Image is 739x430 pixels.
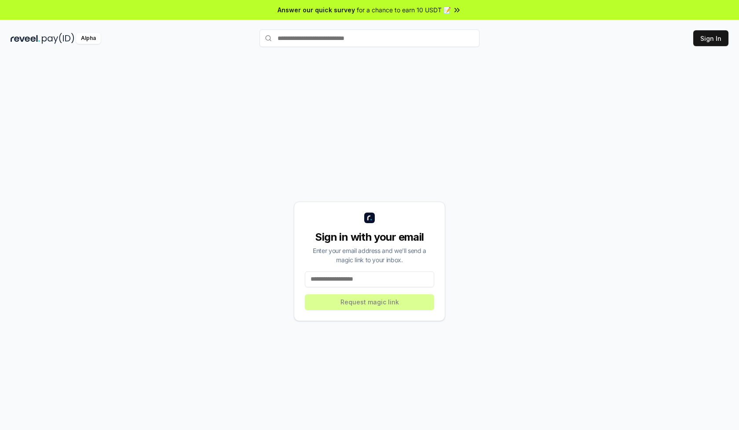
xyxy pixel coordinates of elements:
[42,33,74,44] img: pay_id
[76,33,101,44] div: Alpha
[305,230,434,244] div: Sign in with your email
[357,5,451,14] span: for a chance to earn 10 USDT 📝
[305,246,434,264] div: Enter your email address and we’ll send a magic link to your inbox.
[364,213,375,223] img: logo_small
[278,5,355,14] span: Answer our quick survey
[11,33,40,44] img: reveel_dark
[693,30,728,46] button: Sign In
